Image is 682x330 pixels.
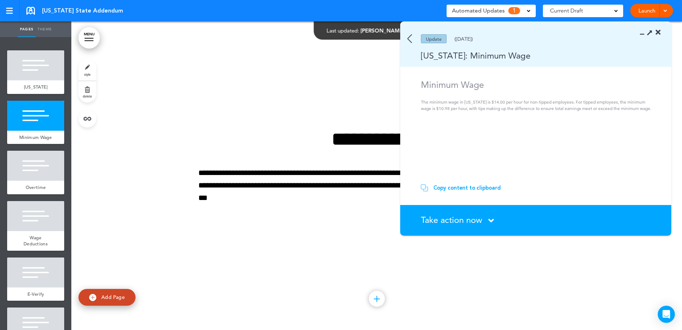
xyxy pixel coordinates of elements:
[7,131,64,144] a: Minimum Wage
[421,34,447,43] div: Update
[421,99,653,112] p: The minimum wage in [US_STATE] is $14.00 per hour for non-tipped employees. For tipped employees,...
[42,7,123,15] span: [US_STATE] State Addendum
[84,72,91,76] span: style
[27,291,44,297] span: E-Verify
[36,21,54,37] a: Theme
[19,134,52,140] span: Minimum Wage
[400,50,651,61] div: [US_STATE]: Minimum Wage
[101,294,125,300] span: Add Page
[78,289,136,306] a: Add Page
[508,7,520,14] span: 1
[636,4,658,17] a: Launch
[78,27,100,49] a: MENU
[327,27,359,34] span: Last updated:
[7,287,64,301] a: E-Verify
[78,81,96,102] a: delete
[433,184,501,191] div: Copy content to clipboard
[327,28,427,33] div: —
[421,79,653,90] h1: Minimum Wage
[421,215,482,225] span: Take action now
[89,294,96,301] img: add.svg
[7,80,64,94] a: [US_STATE]
[550,6,583,16] span: Current Draft
[7,231,64,251] a: Wage Deductions
[407,34,412,43] img: back.svg
[452,6,505,16] span: Automated Updates
[78,59,96,81] a: style
[83,94,92,98] span: delete
[7,181,64,194] a: Overtime
[24,84,48,90] span: [US_STATE]
[26,184,46,190] span: Overtime
[658,306,675,323] div: Open Intercom Messenger
[18,21,36,37] a: Pages
[454,36,473,41] div: ([DATE])
[421,184,428,191] img: copy.svg
[361,27,404,34] span: [PERSON_NAME]
[24,235,48,247] span: Wage Deductions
